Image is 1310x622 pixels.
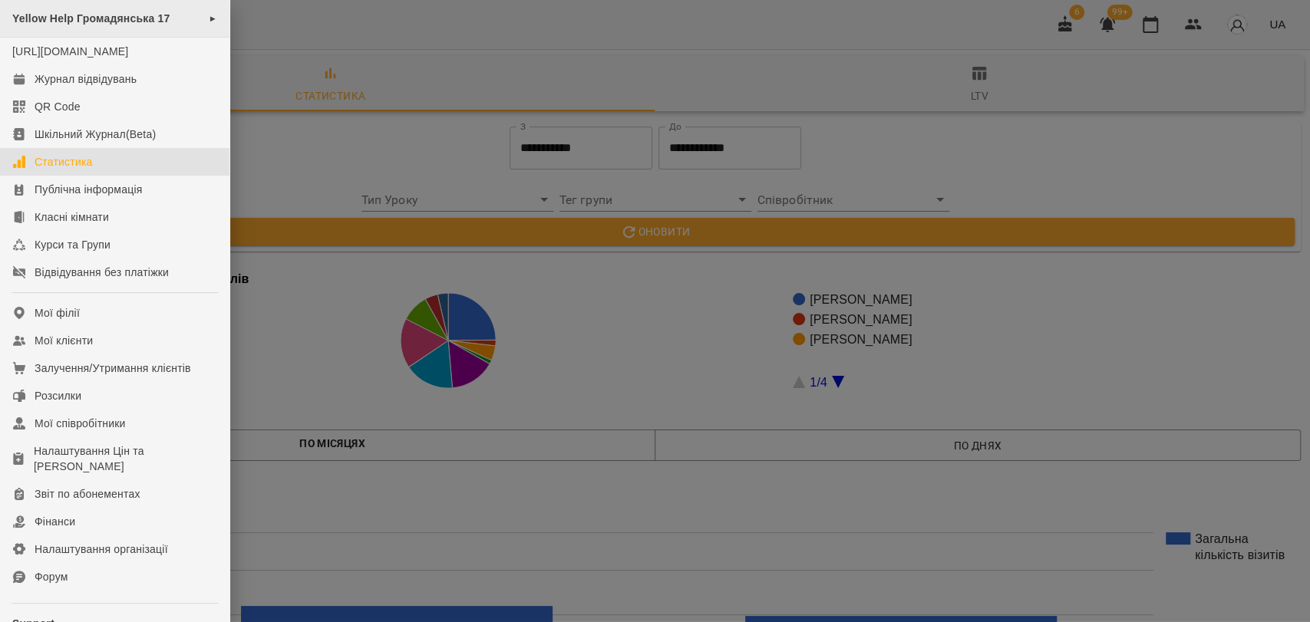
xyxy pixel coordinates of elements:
div: Курси та Групи [35,237,111,252]
div: Мої філії [35,305,80,321]
div: Звіт по абонементах [35,486,140,502]
span: Yellow Help Громадянська 17 [12,12,170,25]
div: Розсилки [35,388,81,403]
div: QR Code [35,99,81,114]
div: Публічна інформація [35,182,142,197]
div: Налаштування Цін та [PERSON_NAME] [34,443,217,474]
div: Класні кімнати [35,209,109,225]
div: Фінанси [35,514,75,529]
div: Відвідування без платіжки [35,265,169,280]
div: Шкільний Журнал(Beta) [35,127,156,142]
div: Форум [35,569,68,584]
span: ► [209,12,217,25]
div: Мої клієнти [35,333,93,348]
div: Залучення/Утримання клієнтів [35,360,191,376]
div: Статистика [35,154,93,169]
div: Налаштування організації [35,541,168,557]
div: Журнал відвідувань [35,71,137,87]
div: Мої співробітники [35,416,126,431]
a: [URL][DOMAIN_NAME] [12,45,128,58]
